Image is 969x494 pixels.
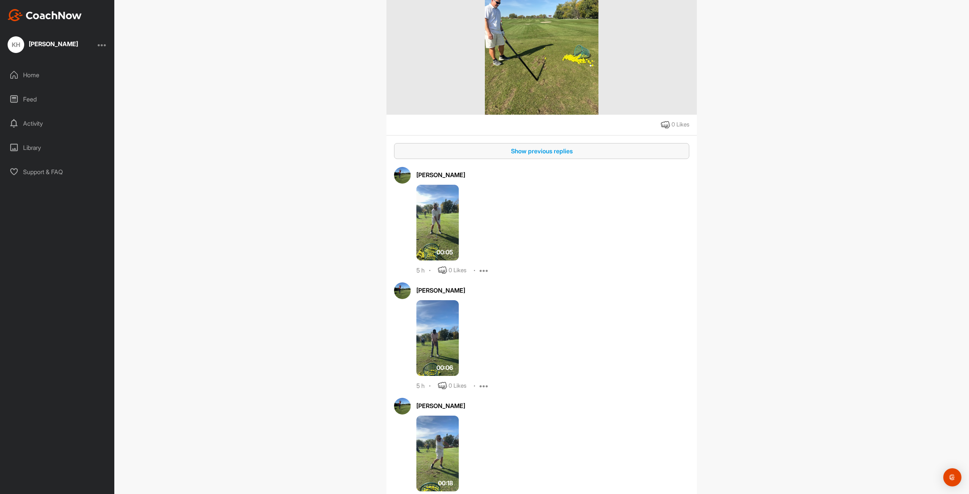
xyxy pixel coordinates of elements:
[8,9,82,21] img: CoachNow
[416,267,425,274] div: 5 h
[943,468,961,486] div: Open Intercom Messenger
[4,162,111,181] div: Support & FAQ
[416,401,689,410] div: [PERSON_NAME]
[416,416,459,491] img: media
[394,282,411,299] img: avatar
[416,170,689,179] div: [PERSON_NAME]
[416,300,459,376] img: media
[449,266,466,275] div: 0 Likes
[438,478,453,488] span: 00:18
[671,120,689,129] div: 0 Likes
[4,90,111,109] div: Feed
[394,398,411,415] img: avatar
[4,114,111,133] div: Activity
[436,363,453,372] span: 00:06
[394,143,689,159] button: Show previous replies
[4,138,111,157] div: Library
[416,185,459,260] img: media
[400,146,683,156] div: Show previous replies
[416,286,689,295] div: [PERSON_NAME]
[416,382,425,390] div: 5 h
[394,167,411,184] img: avatar
[449,382,466,390] div: 0 Likes
[8,36,24,53] div: KH
[436,248,453,257] span: 00:05
[4,65,111,84] div: Home
[29,41,78,47] div: [PERSON_NAME]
